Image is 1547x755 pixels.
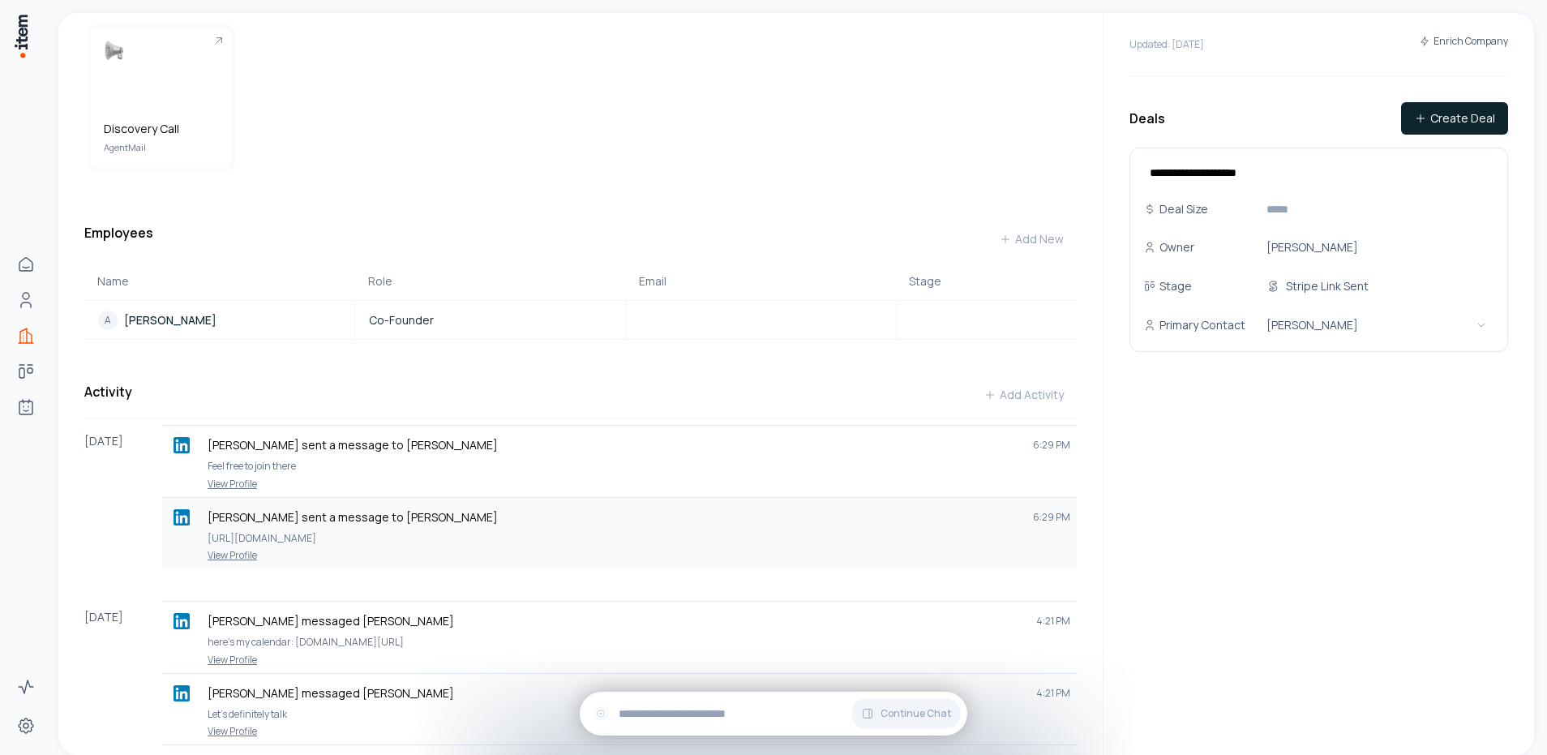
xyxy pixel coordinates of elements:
span: 4:21 PM [1036,615,1070,628]
p: [PERSON_NAME] sent a message to [PERSON_NAME] [208,509,1020,525]
div: Name [97,273,342,290]
img: Item Brain Logo [13,13,29,59]
img: loudspeaker [104,41,123,60]
span: 6:29 PM [1033,439,1070,452]
a: Activity [10,671,42,703]
a: Settings [10,710,42,742]
h3: Deals [1129,109,1165,128]
img: linkedin logo [174,509,190,525]
button: Create Deal [1401,102,1508,135]
p: [PERSON_NAME] sent a message to [PERSON_NAME] [208,437,1020,453]
p: [PERSON_NAME] messaged [PERSON_NAME] [208,685,1023,701]
span: 4:21 PM [1036,687,1070,700]
a: Co-Founder [356,312,624,328]
a: View Profile [169,725,1070,738]
div: Email [639,273,884,290]
h5: Discovery Call [104,121,219,137]
button: Enrich Company [1419,27,1508,56]
p: Deal Size [1159,201,1208,217]
div: Role [368,273,613,290]
div: [DATE] [84,425,162,568]
h3: Activity [84,382,132,401]
div: Continue Chat [580,692,967,736]
p: Owner [1159,239,1194,255]
button: Add New [986,223,1077,255]
p: [URL][DOMAIN_NAME] [208,530,1070,547]
p: Feel free to join there [208,458,1070,474]
span: 6:29 PM [1033,511,1070,524]
h3: Employees [84,223,153,255]
a: Deals [10,355,42,388]
p: [PERSON_NAME] messaged [PERSON_NAME] [208,613,1023,629]
div: Stage [909,273,1064,290]
a: Home [10,248,42,281]
button: Continue Chat [851,698,961,729]
p: [PERSON_NAME] [124,312,216,328]
a: View Profile [169,478,1070,491]
p: Stage [1159,278,1192,294]
img: linkedin logo [174,685,190,701]
a: Agents [10,391,42,423]
p: Updated: [DATE] [1129,38,1204,51]
span: Co-Founder [369,312,434,328]
p: here’s my calendar: [DOMAIN_NAME][URL] [208,634,1070,650]
a: View Profile [169,654,1070,667]
img: linkedin logo [174,613,190,629]
div: A [98,311,118,330]
span: Continue Chat [881,707,951,720]
a: View Profile [169,549,1070,562]
p: Let’s definitely talk [208,706,1070,723]
a: A[PERSON_NAME] [85,311,354,330]
p: Primary Contact [1159,317,1245,333]
button: Add Activity [971,379,1077,411]
span: AgentMail [104,140,219,155]
a: People [10,284,42,316]
img: linkedin logo [174,437,190,453]
a: Companies [10,320,42,352]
